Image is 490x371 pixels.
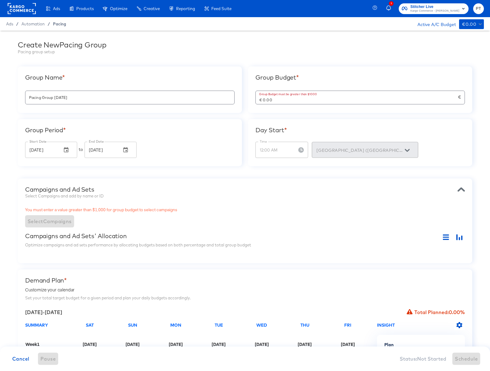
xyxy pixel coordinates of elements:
[110,6,127,11] span: Optimize
[462,21,476,28] div: €0.00
[476,5,481,12] span: PT
[25,232,127,242] div: Campaigns and Ad Sets' Allocation
[83,342,97,347] div: [DATE]
[53,21,66,26] a: Pacing
[473,3,484,14] button: PT
[384,342,458,347] div: Plan
[255,91,465,104] div: €
[256,323,267,328] div: Wed
[25,242,465,248] div: Optimize campaigns and ad sets performance by allocating budgets based on both percentage and tot...
[170,323,181,328] div: Mon
[10,353,32,365] button: Cancel
[25,207,465,213] p: You must enter a value greater than $1,000 for group budget to select campaigns
[211,6,232,11] span: Feed Suite
[344,323,351,328] div: Fri
[169,342,183,347] div: [DATE]
[12,354,29,363] span: Cancel
[25,323,48,339] div: SUMMARY
[18,40,472,49] div: Create New Pacing Group
[341,342,355,347] div: [DATE]
[399,3,469,14] button: Stitcher LiveKargo Commerce - [PERSON_NAME]
[6,21,13,26] span: Ads
[128,323,137,328] div: Sun
[86,323,94,328] div: Sat
[25,126,235,134] div: Group Period
[298,342,312,347] div: [DATE]
[79,142,83,157] div: to
[385,3,396,15] button: 1
[18,49,472,55] div: Pacing group setup
[410,9,459,13] span: Kargo Commerce - [PERSON_NAME]
[377,323,395,330] div: INSIGHT
[144,6,160,11] span: Creative
[25,193,465,199] div: Select Campaigns and add by name or ID
[255,342,269,347] div: [DATE]
[256,91,458,104] input: Enter Group Budget
[76,6,94,11] span: Products
[407,309,465,315] div: Total Planned: 0.00%
[255,126,465,134] div: Day Start
[126,342,140,347] div: [DATE]
[13,21,21,26] span: /
[176,6,195,11] span: Reporting
[300,323,309,328] div: Thu
[255,74,465,81] div: Group Budget
[25,186,465,193] div: Campaigns and Ad Sets
[25,295,465,301] div: Set your total target budget for a given period and plan your daily budgets accordingly.
[459,19,484,29] button: €0.00
[212,342,226,347] div: [DATE]
[45,21,53,26] span: /
[25,284,465,295] div: Customize your calendar
[410,4,459,10] span: Stitcher Live
[25,342,40,347] div: Week 1
[53,6,60,11] span: Ads
[25,277,465,284] div: Demand Plan
[411,19,456,28] div: Active A/C Budget
[25,309,62,315] div: [DATE] - [DATE]
[389,1,394,6] div: 1
[215,323,223,328] div: Tue
[25,74,235,81] div: Group Name
[400,356,446,362] div: Status: Not Started
[21,21,45,26] span: Automation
